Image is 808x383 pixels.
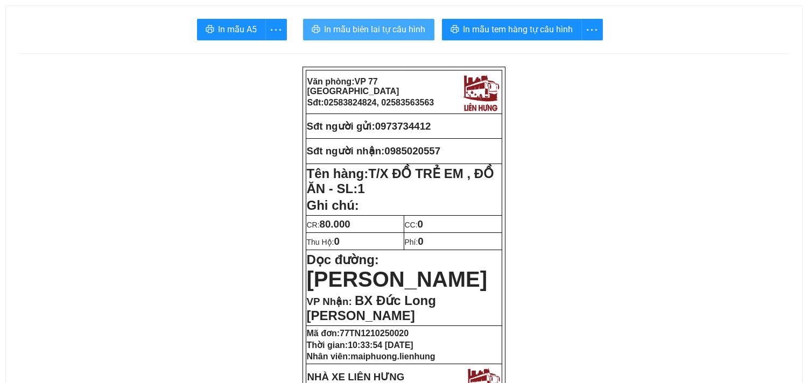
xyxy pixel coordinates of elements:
[418,218,423,230] span: 0
[384,145,440,157] span: 0985020557
[334,236,340,247] span: 0
[307,252,488,289] strong: Dọc đường:
[418,236,423,247] span: 0
[324,98,434,107] span: 02583824824, 02583563563
[307,166,494,196] span: T/X ĐỒ TRẺ EM , ĐỒ ĂN - SL:
[266,23,286,37] span: more
[312,25,320,35] span: printer
[219,23,257,36] span: In mẫu A5
[405,238,424,246] span: Phí:
[442,19,582,40] button: printerIn mẫu tem hàng tự cấu hình
[206,25,214,35] span: printer
[340,329,409,338] span: 77TN1210250020
[460,72,501,112] img: logo
[307,77,399,96] span: VP 77 [GEOGRAPHIC_DATA]
[307,293,436,323] span: BX Đức Long [PERSON_NAME]
[405,221,424,229] span: CC:
[357,181,364,196] span: 1
[307,352,435,361] strong: Nhân viên:
[307,296,352,307] span: VP Nhận:
[197,19,266,40] button: printerIn mẫu A5
[307,341,413,350] strong: Thời gian:
[582,23,602,37] span: more
[265,19,287,40] button: more
[307,198,359,212] span: Ghi chú:
[348,341,413,350] span: 10:33:54 [DATE]
[375,120,431,132] span: 0973734412
[307,98,434,107] strong: Sđt:
[463,23,573,36] span: In mẫu tem hàng tự cấu hình
[307,120,375,132] strong: Sđt người gửi:
[451,25,459,35] span: printer
[307,221,350,229] span: CR:
[325,23,426,36] span: In mẫu biên lai tự cấu hình
[307,145,385,157] strong: Sđt người nhận:
[307,371,405,382] strong: NHÀ XE LIÊN HƯNG
[307,77,399,96] strong: Văn phòng:
[307,238,340,246] span: Thu Hộ:
[581,19,603,40] button: more
[307,329,409,338] strong: Mã đơn:
[303,19,434,40] button: printerIn mẫu biên lai tự cấu hình
[307,166,494,196] strong: Tên hàng:
[307,267,488,291] span: [PERSON_NAME]
[350,352,435,361] span: maiphuong.lienhung
[320,218,350,230] span: 80.000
